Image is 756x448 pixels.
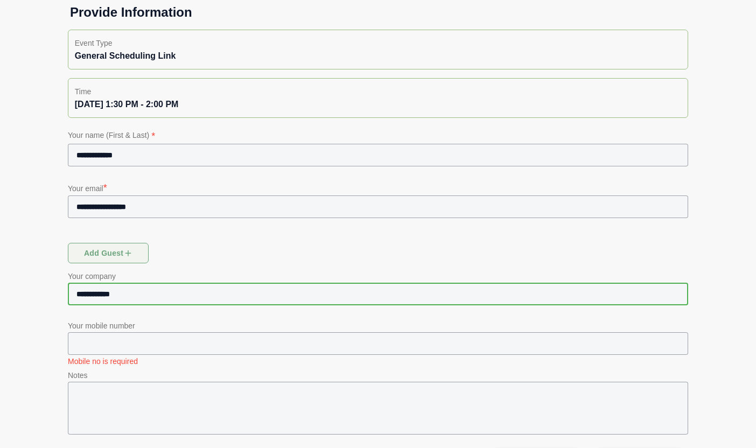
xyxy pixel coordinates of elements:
[68,180,688,195] p: Your email
[68,270,688,283] p: Your company
[68,129,688,144] p: Your name (First & Last)
[75,85,681,98] p: Time
[75,98,681,111] div: [DATE] 1:30 PM - 2:00 PM
[83,243,134,263] span: Add guest
[68,243,149,263] button: Add guest
[68,356,688,367] p: Mobile no is required
[75,50,681,62] div: General Scheduling Link
[68,369,688,382] p: Notes
[61,4,695,21] h1: Provide Information
[75,37,681,50] p: Event Type
[68,319,688,332] p: Your mobile number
